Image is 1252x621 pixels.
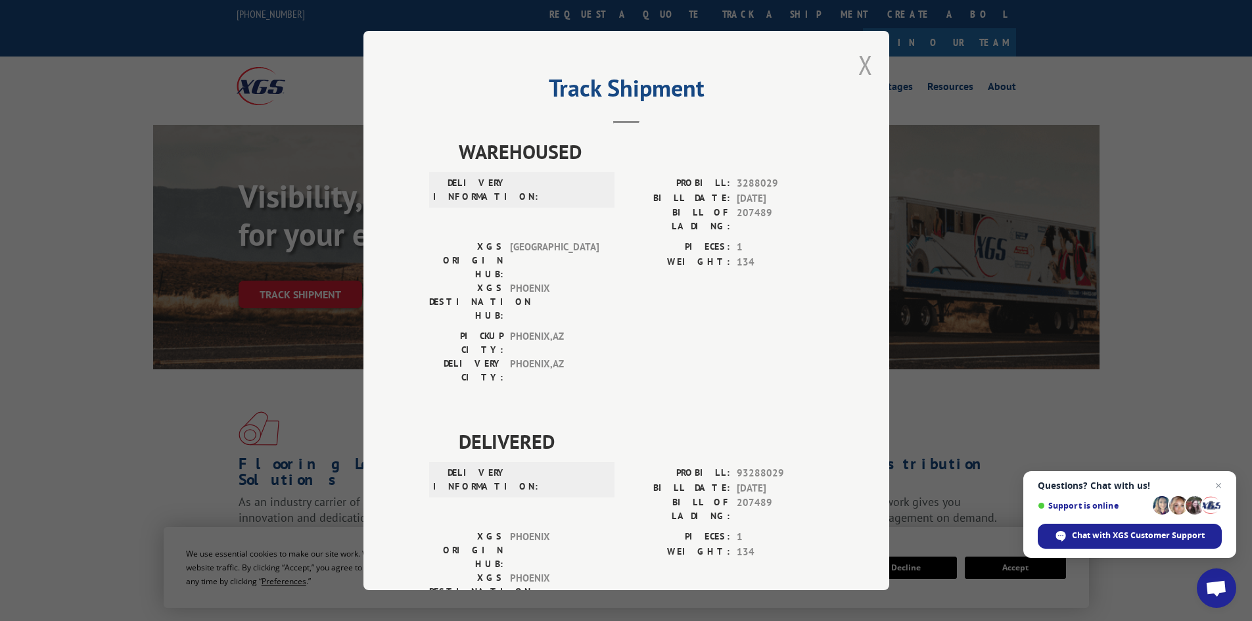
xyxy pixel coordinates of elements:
[1038,480,1222,491] span: Questions? Chat with us!
[429,79,823,104] h2: Track Shipment
[626,176,730,191] label: PROBILL:
[737,481,823,496] span: [DATE]
[510,281,599,323] span: PHOENIX
[433,176,507,204] label: DELIVERY INFORMATION:
[626,191,730,206] label: BILL DATE:
[737,530,823,545] span: 1
[858,47,873,82] button: Close modal
[429,240,503,281] label: XGS ORIGIN HUB:
[737,206,823,233] span: 207489
[1038,524,1222,549] div: Chat with XGS Customer Support
[459,426,823,456] span: DELIVERED
[737,240,823,255] span: 1
[737,466,823,481] span: 93288029
[429,329,503,357] label: PICKUP CITY:
[433,466,507,494] label: DELIVERY INFORMATION:
[626,495,730,523] label: BILL OF LADING:
[510,530,599,571] span: PHOENIX
[429,357,503,384] label: DELIVERY CITY:
[429,281,503,323] label: XGS DESTINATION HUB:
[510,329,599,357] span: PHOENIX , AZ
[429,571,503,612] label: XGS DESTINATION HUB:
[626,255,730,270] label: WEIGHT:
[626,466,730,481] label: PROBILL:
[1197,568,1236,608] div: Open chat
[1038,501,1148,511] span: Support is online
[626,481,730,496] label: BILL DATE:
[1211,478,1226,494] span: Close chat
[510,240,599,281] span: [GEOGRAPHIC_DATA]
[737,545,823,560] span: 134
[737,176,823,191] span: 3288029
[737,255,823,270] span: 134
[510,571,599,612] span: PHOENIX
[737,191,823,206] span: [DATE]
[510,357,599,384] span: PHOENIX , AZ
[429,530,503,571] label: XGS ORIGIN HUB:
[626,240,730,255] label: PIECES:
[626,530,730,545] label: PIECES:
[626,206,730,233] label: BILL OF LADING:
[459,137,823,166] span: WAREHOUSED
[737,495,823,523] span: 207489
[1072,530,1205,541] span: Chat with XGS Customer Support
[626,545,730,560] label: WEIGHT:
